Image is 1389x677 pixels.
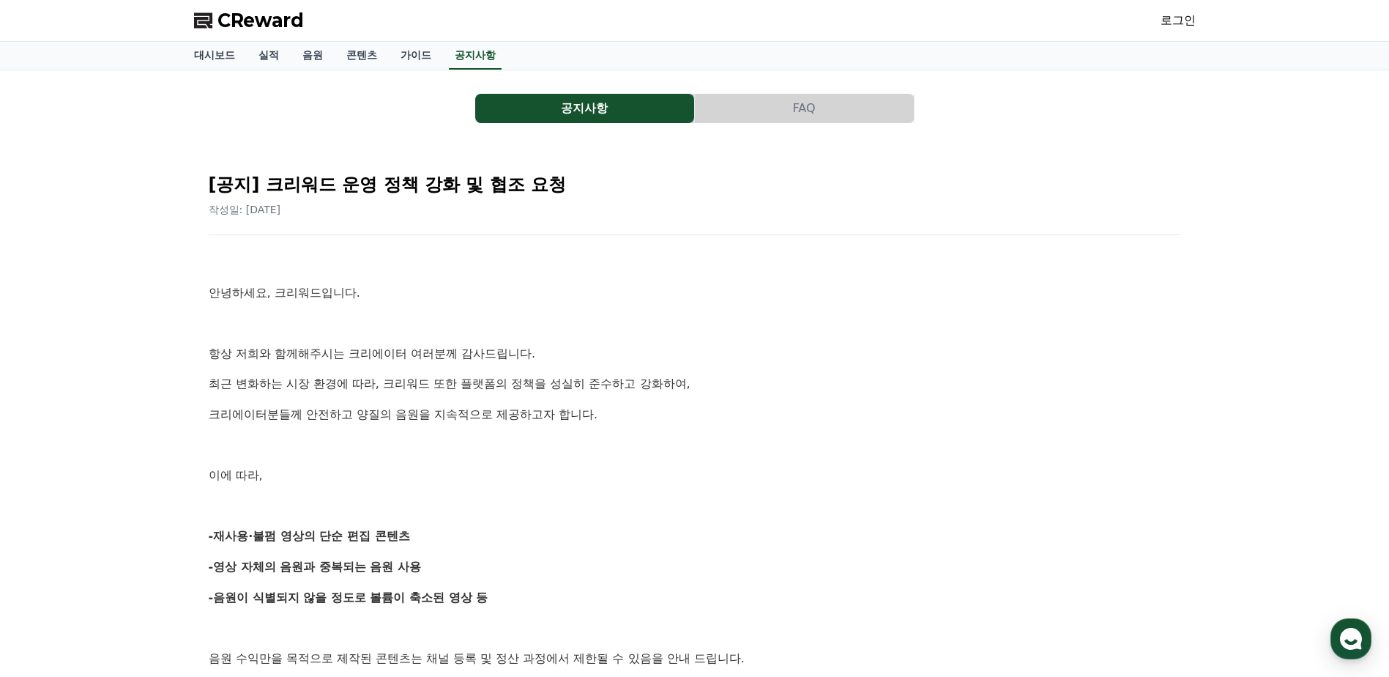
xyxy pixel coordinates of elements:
[209,405,1181,424] p: 크리에이터분들께 안전하고 양질의 음원을 지속적으로 제공하고자 합니다.
[209,173,1181,196] h2: [공지] 크리워드 운영 정책 강화 및 협조 요청
[209,204,281,215] span: 작성일: [DATE]
[247,42,291,70] a: 실적
[475,94,695,123] a: 공지사항
[209,560,422,574] strong: -영상 자체의 음원과 중복되는 음원 사용
[209,529,410,543] strong: -재사용·불펌 영상의 단순 편집 콘텐츠
[475,94,694,123] button: 공지사항
[209,591,488,604] strong: -음원이 식별되지 않을 정도로 볼륨이 축소된 영상 등
[335,42,389,70] a: 콘텐츠
[209,284,1181,303] p: 안녕하세요, 크리워드입니다.
[1161,12,1196,29] a: 로그인
[182,42,247,70] a: 대시보드
[449,42,502,70] a: 공지사항
[389,42,443,70] a: 가이드
[695,94,914,123] button: FAQ
[291,42,335,70] a: 음원
[209,649,1181,668] p: 음원 수익만을 목적으로 제작된 콘텐츠는 채널 등록 및 정산 과정에서 제한될 수 있음을 안내 드립니다.
[695,94,915,123] a: FAQ
[194,9,304,32] a: CReward
[209,374,1181,393] p: 최근 변화하는 시장 환경에 따라, 크리워드 또한 플랫폼의 정책을 성실히 준수하고 강화하여,
[209,466,1181,485] p: 이에 따라,
[217,9,304,32] span: CReward
[209,344,1181,363] p: 항상 저희와 함께해주시는 크리에이터 여러분께 감사드립니다.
